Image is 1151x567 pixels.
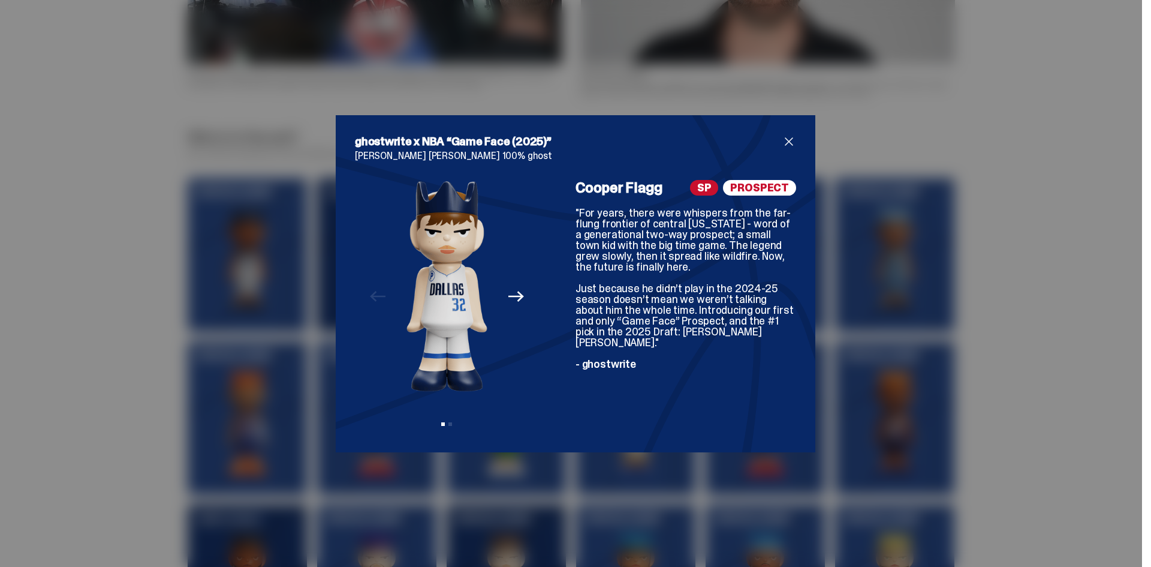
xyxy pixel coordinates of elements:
span: - ghostwrite [575,357,636,371]
div: "For years, there were whispers from the far-flung frontier of central [US_STATE] - word of a gen... [575,208,796,370]
button: close [782,134,796,149]
h2: ghostwrite x NBA “Game Face (2025)” [355,134,782,149]
h4: Cooper Flagg [575,181,663,195]
span: PROSPECT [723,180,796,196]
img: NBA%20Game%20Face%20-%20Website%20Archive.275.png [406,180,487,392]
p: [PERSON_NAME] [PERSON_NAME] 100% ghost [355,151,796,161]
button: View slide 2 [448,422,452,426]
button: Next [503,284,529,310]
span: SP [690,180,719,196]
button: View slide 1 [441,422,445,426]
